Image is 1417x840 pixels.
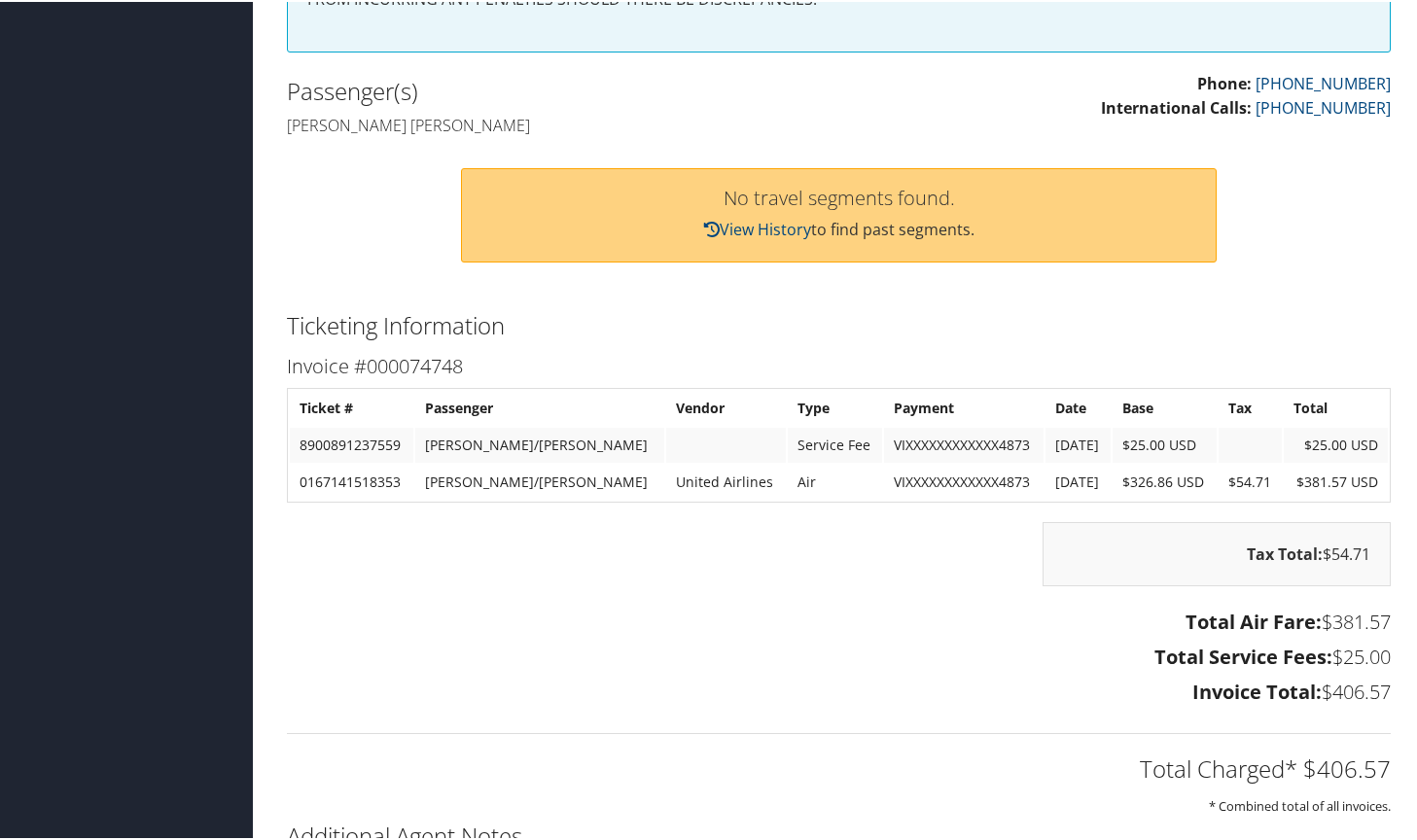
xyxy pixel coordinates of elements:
h2: Total Charged* $406.57 [287,751,1391,784]
td: Air [788,463,882,498]
td: [PERSON_NAME]/[PERSON_NAME] [415,463,663,498]
h3: Invoice #000074748 [287,351,1391,378]
th: Date [1045,389,1111,424]
strong: Total Service Fees: [1154,642,1332,668]
th: Base [1113,389,1217,424]
strong: Total Air Fare: [1186,607,1322,633]
h3: $381.57 [287,607,1391,634]
td: 8900891237559 [290,426,413,461]
td: $25.00 USD [1113,426,1217,461]
a: [PHONE_NUMBER] [1256,95,1391,117]
p: to find past segments. [481,216,1196,241]
a: [PHONE_NUMBER] [1256,71,1391,92]
td: $326.86 USD [1113,463,1217,498]
th: Total [1284,389,1388,424]
td: [PERSON_NAME]/[PERSON_NAME] [415,426,663,461]
h3: $25.00 [287,642,1391,669]
a: View History [704,217,811,238]
td: United Airlines [666,463,786,498]
h3: No travel segments found. [481,187,1196,206]
h2: Ticketing Information [287,307,1391,340]
td: [DATE] [1045,463,1111,498]
h4: [PERSON_NAME] [PERSON_NAME] [287,113,825,134]
td: VIXXXXXXXXXXXX4873 [884,426,1044,461]
td: Service Fee [788,426,882,461]
th: Tax [1219,389,1283,424]
h3: $406.57 [287,677,1391,704]
td: VIXXXXXXXXXXXX4873 [884,463,1044,498]
th: Passenger [415,389,663,424]
th: Payment [884,389,1044,424]
th: Type [788,389,882,424]
td: $54.71 [1219,463,1283,498]
td: [DATE] [1045,426,1111,461]
th: Vendor [666,389,786,424]
strong: International Calls: [1101,95,1252,117]
h2: Passenger(s) [287,73,825,106]
strong: Phone: [1197,71,1252,92]
div: $54.71 [1043,520,1391,584]
strong: Invoice Total: [1192,677,1322,703]
small: * Combined total of all invoices. [1209,795,1391,813]
td: $381.57 USD [1284,463,1388,498]
td: $25.00 USD [1284,426,1388,461]
th: Ticket # [290,389,413,424]
strong: Tax Total: [1247,542,1323,563]
td: 0167141518353 [290,463,413,498]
